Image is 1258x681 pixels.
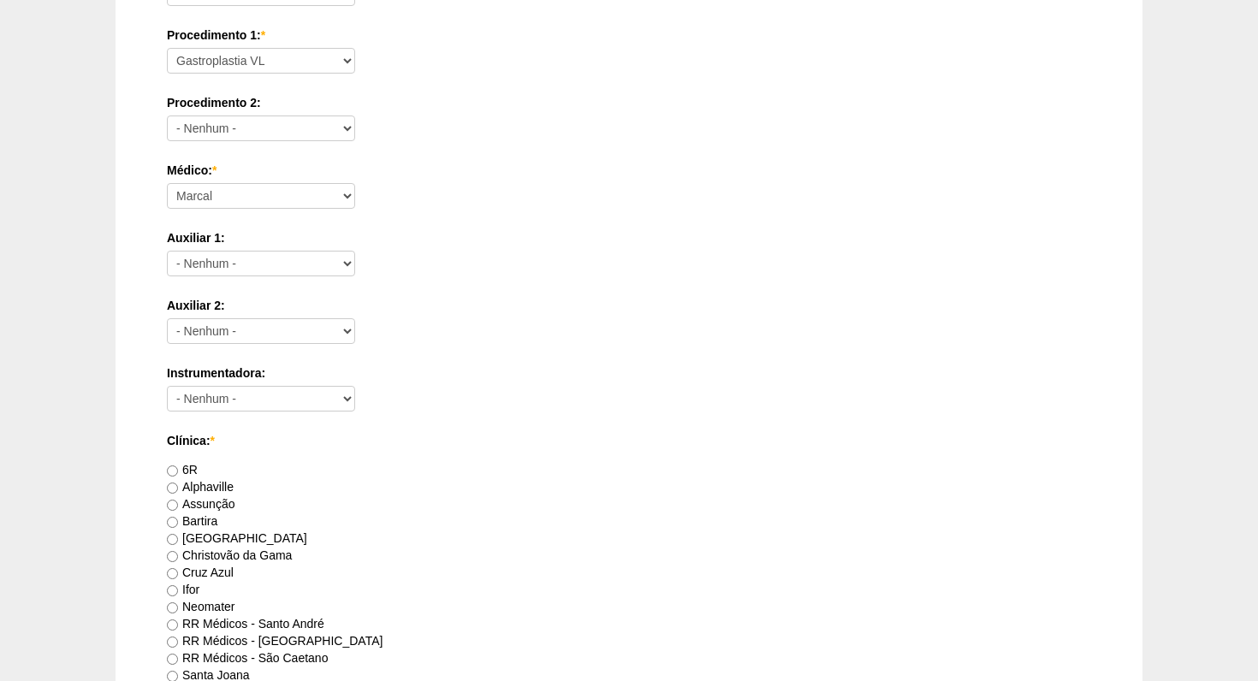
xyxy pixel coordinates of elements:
[167,497,234,511] label: Assunção
[212,163,217,177] span: Este campo é obrigatório.
[167,465,178,477] input: 6R
[167,619,178,631] input: RR Médicos - Santo André
[167,551,178,562] input: Christovão da Gama
[167,483,178,494] input: Alphaville
[211,434,215,447] span: Este campo é obrigatório.
[167,566,234,579] label: Cruz Azul
[167,432,1091,449] label: Clínica:
[167,602,178,613] input: Neomater
[167,531,307,545] label: [GEOGRAPHIC_DATA]
[167,637,178,648] input: RR Médicos - [GEOGRAPHIC_DATA]
[167,229,1091,246] label: Auxiliar 1:
[167,480,234,494] label: Alphaville
[167,297,1091,314] label: Auxiliar 2:
[167,585,178,596] input: Ifor
[167,654,178,665] input: RR Médicos - São Caetano
[167,500,178,511] input: Assunção
[167,27,1091,44] label: Procedimento 1:
[167,162,1091,179] label: Médico:
[167,634,383,648] label: RR Médicos - [GEOGRAPHIC_DATA]
[167,583,199,596] label: Ifor
[167,463,198,477] label: 6R
[167,548,292,562] label: Christovão da Gama
[167,568,178,579] input: Cruz Azul
[167,364,1091,382] label: Instrumentadora:
[261,28,265,42] span: Este campo é obrigatório.
[167,651,328,665] label: RR Médicos - São Caetano
[167,94,1091,111] label: Procedimento 2:
[167,534,178,545] input: [GEOGRAPHIC_DATA]
[167,617,324,631] label: RR Médicos - Santo André
[167,517,178,528] input: Bartira
[167,514,217,528] label: Bartira
[167,600,234,613] label: Neomater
